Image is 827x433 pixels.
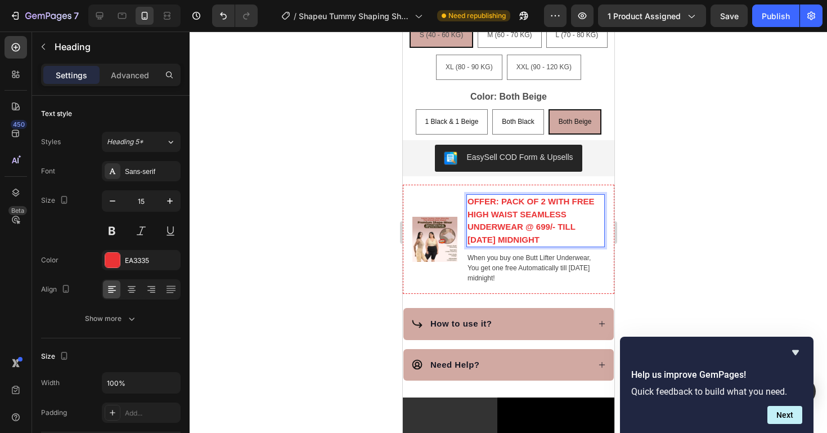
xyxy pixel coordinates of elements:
[74,9,79,23] p: 7
[65,221,201,252] p: When you buy one Butt Lifter Underwear, You get one free Automatically till [DATE] midnight!
[32,113,179,140] button: EasySell COD Form & Upsells
[111,69,149,81] p: Advanced
[752,5,799,27] button: Publish
[65,165,192,213] strong: OFFER: PACK OF 2 WITH FREE HIGH WAIST SEAMLESS UNDERWEAR @ 699/- TILL [DATE] MIDNIGHT
[102,373,180,393] input: Auto
[608,10,681,22] span: 1 product assigned
[125,167,178,177] div: Sans-serif
[43,32,90,39] span: XL (80 - 90 KG)
[23,86,76,94] span: 1 Black & 1 Beige
[711,5,748,27] button: Save
[41,349,71,364] div: Size
[448,11,506,21] span: Need republishing
[767,406,802,424] button: Next question
[11,120,27,129] div: 450
[99,86,131,94] span: Both Black
[789,346,802,359] button: Hide survey
[64,120,170,132] div: EasySell COD Form & Upsells
[85,313,137,324] div: Show more
[10,163,55,253] img: 1_e4e1cf14-fc88-4765-b1b8-63c7e8e53f0d.jpg
[299,10,410,22] span: Shapeu Tummy Shaping Shorts
[41,137,61,147] div: Styles
[41,255,59,265] div: Color
[631,386,802,397] p: Quick feedback to build what you need.
[403,32,614,433] iframe: Design area
[107,137,143,147] span: Heading 5*
[8,206,27,215] div: Beta
[720,11,739,21] span: Save
[41,378,60,388] div: Width
[41,166,55,176] div: Font
[102,132,181,152] button: Heading 5*
[41,408,67,418] div: Padding
[28,286,89,299] p: How to use it?
[631,368,802,382] h2: Help us improve GemPages!
[762,10,790,22] div: Publish
[114,32,169,39] span: XXL (90 - 120 KG)
[41,109,72,119] div: Text style
[631,346,802,424] div: Help us improve GemPages!
[64,163,202,216] h3: Rich Text Editor. Editing area: main
[125,256,178,266] div: EA3335
[41,282,73,297] div: Align
[55,40,176,53] p: Heading
[5,5,84,27] button: 7
[28,327,77,340] p: Need Help?
[294,10,296,22] span: /
[41,193,71,208] div: Size
[66,57,145,73] legend: Color: Both Beige
[212,5,258,27] div: Undo/Redo
[41,309,181,329] button: Show more
[56,69,87,81] p: Settings
[125,408,178,418] div: Add...
[598,5,706,27] button: 1 product assigned
[156,86,189,94] span: Both Beige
